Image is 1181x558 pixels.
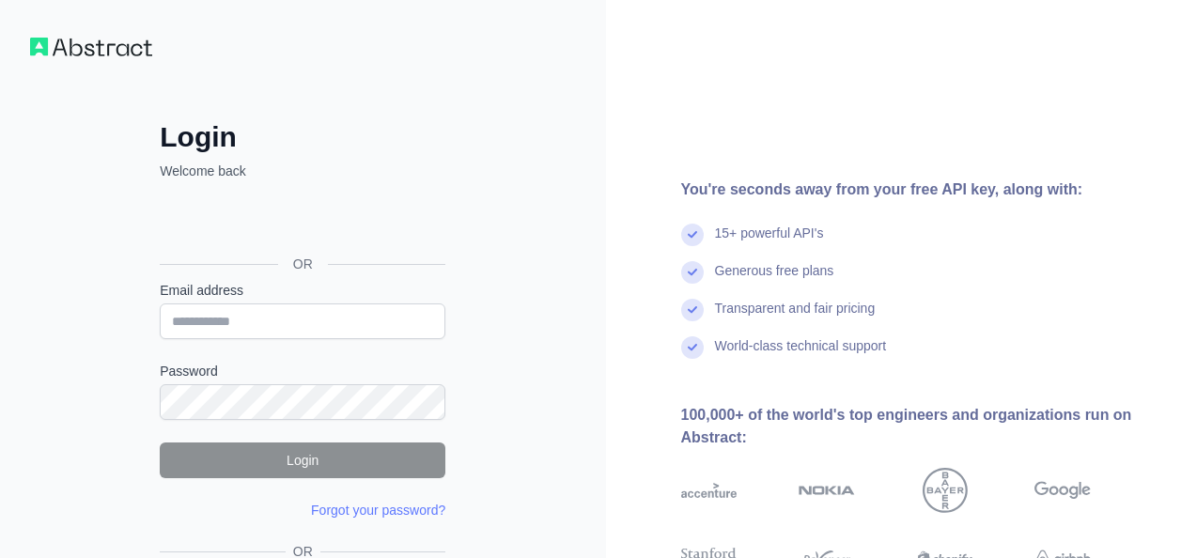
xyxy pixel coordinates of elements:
[715,336,887,374] div: World-class technical support
[681,468,738,513] img: accenture
[160,281,445,300] label: Email address
[715,299,876,336] div: Transparent and fair pricing
[1034,468,1091,513] img: google
[150,201,451,242] iframe: Kirjaudu Google-tilillä -painike
[681,224,704,246] img: check mark
[30,38,152,56] img: Workflow
[160,162,445,180] p: Welcome back
[681,299,704,321] img: check mark
[681,336,704,359] img: check mark
[160,120,445,154] h2: Login
[160,362,445,380] label: Password
[681,404,1152,449] div: 100,000+ of the world's top engineers and organizations run on Abstract:
[715,224,824,261] div: 15+ powerful API's
[278,255,328,273] span: OR
[715,261,834,299] div: Generous free plans
[311,503,445,518] a: Forgot your password?
[799,468,855,513] img: nokia
[160,442,445,478] button: Login
[923,468,968,513] img: bayer
[681,178,1152,201] div: You're seconds away from your free API key, along with:
[681,261,704,284] img: check mark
